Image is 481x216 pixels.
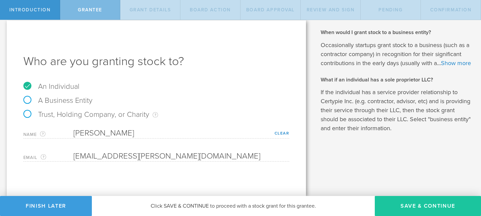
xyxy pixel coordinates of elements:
[448,164,481,196] iframe: Chat Widget
[78,7,102,13] span: Grantee
[9,7,51,13] span: Introduction
[23,96,93,105] label: A Business Entity
[275,131,290,136] a: Clear
[92,196,375,216] div: Click SAVE & CONTINUE to proceed with a stock grant for this grantee.
[130,7,171,13] span: Grant Details
[307,7,355,13] span: Review and Sign
[23,53,289,69] h1: Who are you granting stock to?
[23,110,158,119] label: Trust, Holding Company, or Charity
[246,7,295,13] span: Board Approval
[321,88,471,133] p: If the individual has a service provider relationship to Certypie Inc. (e.g. contractor, advisor,...
[430,7,472,13] span: Confirmation
[73,128,289,138] input: Required
[321,41,471,68] p: Occasionally startups grant stock to a business (such as a contractor company) in recognition for...
[321,29,471,36] h2: When would I grant stock to a business entity?
[23,154,73,161] label: Email
[441,59,471,67] a: Show more
[375,196,481,216] button: Save & Continue
[23,131,73,138] label: Name
[73,151,286,161] input: Required
[321,76,471,83] h2: What if an individual has a sole proprietor LLC?
[23,82,79,91] label: An Individual
[378,7,403,13] span: Pending
[190,7,231,13] span: Board Action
